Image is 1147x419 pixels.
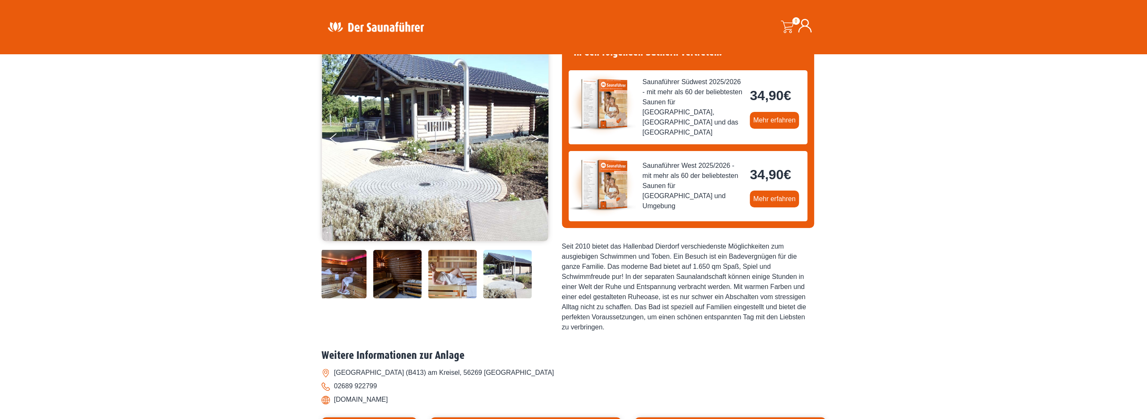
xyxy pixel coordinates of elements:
h2: Weitere Informationen zur Anlage [322,349,826,362]
span: 0 [792,17,800,25]
button: Previous [330,130,351,151]
img: der-saunafuehrer-2025-suedwest.jpg [569,70,636,138]
span: € [783,88,791,103]
li: 02689 922799 [322,379,826,393]
bdi: 34,90 [750,88,791,103]
bdi: 34,90 [750,167,791,182]
div: Seit 2010 bietet das Hallenbad Dierdorf verschiedenste Möglichkeiten zum ausgiebigen Schwimmen un... [562,241,814,332]
li: [DOMAIN_NAME] [322,393,826,406]
li: [GEOGRAPHIC_DATA] (B413) am Kreisel, 56269 [GEOGRAPHIC_DATA] [322,366,826,379]
a: Mehr erfahren [750,112,799,129]
a: Mehr erfahren [750,191,799,207]
span: Saunaführer Südwest 2025/2026 - mit mehr als 60 der beliebtesten Saunen für [GEOGRAPHIC_DATA], [G... [643,77,744,138]
span: Saunaführer West 2025/2026 - mit mehr als 60 der beliebtesten Saunen für [GEOGRAPHIC_DATA] und Um... [643,161,744,211]
span: € [783,167,791,182]
img: der-saunafuehrer-2025-west.jpg [569,151,636,218]
button: Next [530,130,551,151]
